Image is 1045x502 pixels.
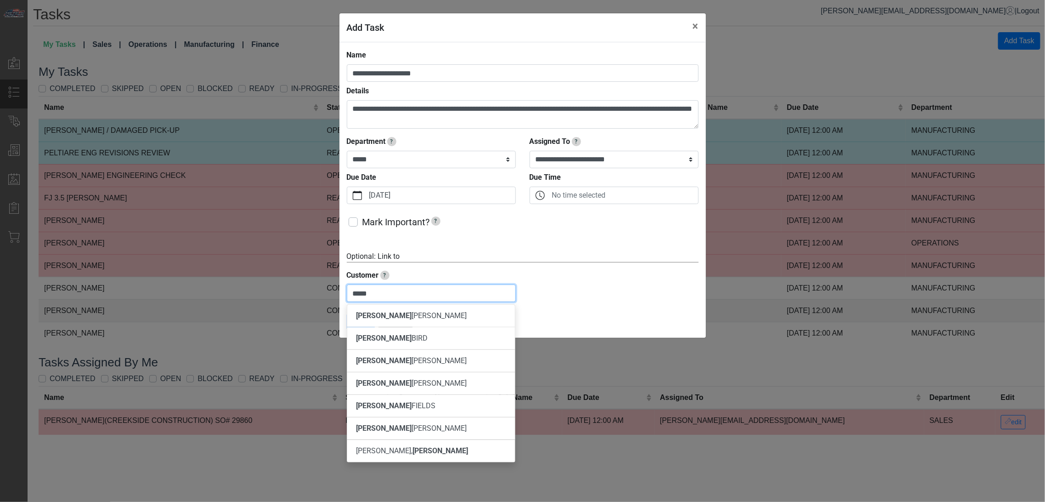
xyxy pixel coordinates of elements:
span: [PERSON_NAME] [356,424,467,433]
span: [PERSON_NAME] [356,311,467,320]
span: [PERSON_NAME] [356,401,412,410]
span: Selecting a department will automatically assign to an employee in that department [387,137,396,146]
button: calendar [347,187,367,204]
label: Mark Important? [362,215,442,229]
svg: calendar [353,191,362,200]
h5: Add Task [347,21,384,34]
span: Track who this task is assigned to [572,137,581,146]
span: BIRD [356,334,428,342]
span: Start typing to pull up a list of customers. You must select a customer from the list. [380,271,390,280]
strong: Department [347,137,386,146]
span: [PERSON_NAME] [356,356,412,365]
strong: Due Date [347,173,377,182]
span: [PERSON_NAME] [356,379,412,388]
button: clock [530,187,550,204]
strong: Assigned To [530,137,571,146]
span: FIELDS [356,401,436,410]
span: Marking a task as important will make it show up at the top of task lists [431,217,441,226]
span: [PERSON_NAME] [356,334,412,342]
button: Close [685,13,706,39]
span: [PERSON_NAME], [356,446,469,455]
label: [DATE] [367,187,515,204]
strong: Details [347,86,369,95]
strong: Customer [347,271,379,280]
span: [PERSON_NAME] [356,379,467,388]
span: [PERSON_NAME] [356,424,412,433]
span: [PERSON_NAME] [356,311,412,320]
strong: Name [347,51,367,59]
div: Optional: Link to [347,251,699,262]
svg: clock [536,191,545,200]
strong: Due Time [530,173,561,182]
span: [PERSON_NAME] [413,446,469,455]
label: No time selected [550,187,698,204]
span: [PERSON_NAME] [356,356,467,365]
